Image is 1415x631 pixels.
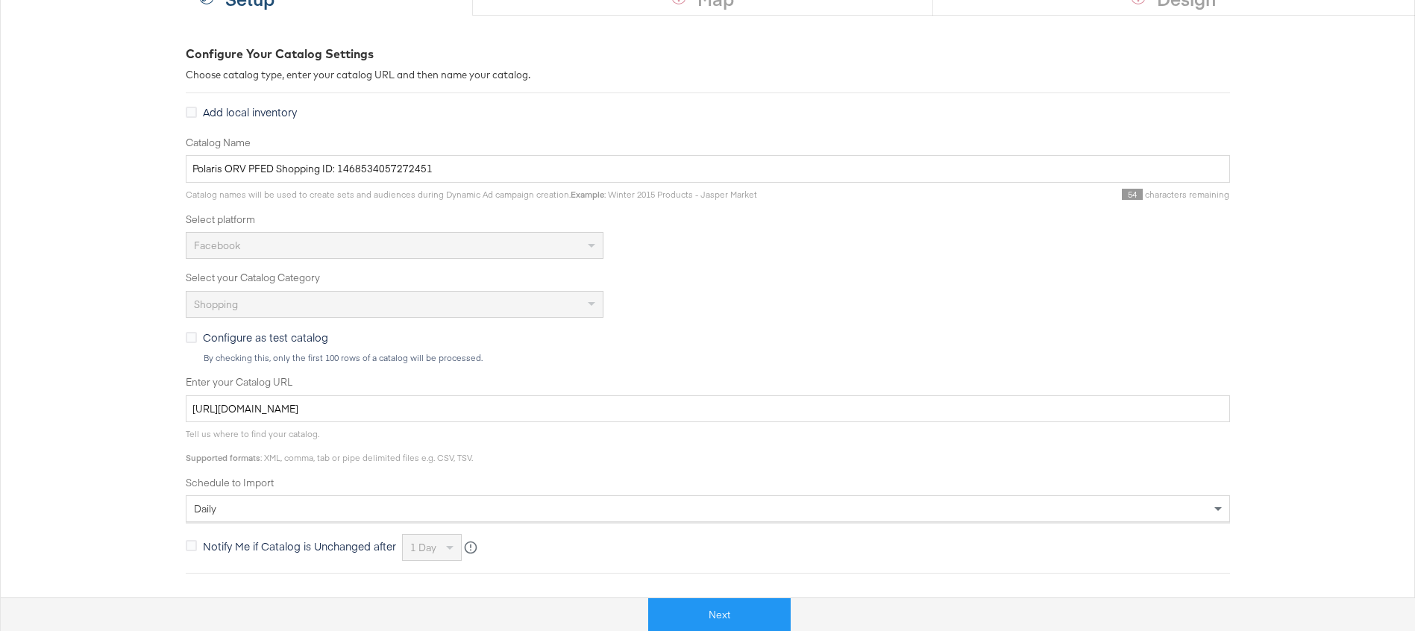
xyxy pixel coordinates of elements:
[186,155,1230,183] input: Name your catalog e.g. My Dynamic Product Catalog
[203,330,328,345] span: Configure as test catalog
[194,502,216,515] span: daily
[186,375,1230,389] label: Enter your Catalog URL
[194,298,238,311] span: Shopping
[186,45,1230,63] div: Configure Your Catalog Settings
[186,136,1230,150] label: Catalog Name
[571,189,604,200] strong: Example
[186,452,260,463] strong: Supported formats
[203,104,297,119] span: Add local inventory
[186,428,473,463] span: Tell us where to find your catalog. : XML, comma, tab or pipe delimited files e.g. CSV, TSV.
[186,189,757,200] span: Catalog names will be used to create sets and audiences during Dynamic Ad campaign creation. : Wi...
[410,541,436,554] span: 1 day
[186,213,1230,227] label: Select platform
[186,68,1230,82] div: Choose catalog type, enter your catalog URL and then name your catalog.
[1122,189,1143,200] span: 54
[186,476,1230,490] label: Schedule to Import
[203,353,1230,363] div: By checking this, only the first 100 rows of a catalog will be processed.
[757,189,1230,201] div: characters remaining
[194,239,240,252] span: Facebook
[203,539,396,553] span: Notify Me if Catalog is Unchanged after
[186,395,1230,423] input: Enter Catalog URL, e.g. http://www.example.com/products.xml
[186,271,1230,285] label: Select your Catalog Category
